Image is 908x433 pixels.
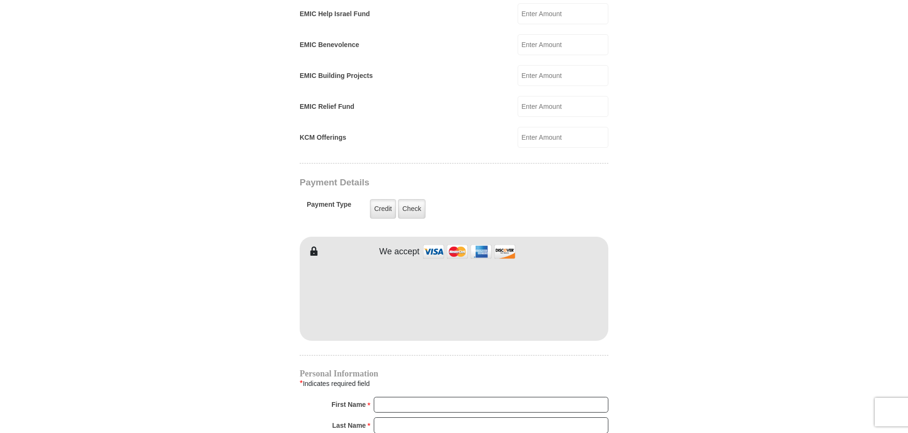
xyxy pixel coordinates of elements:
[518,65,608,86] input: Enter Amount
[300,102,354,112] label: EMIC Relief Fund
[379,247,420,257] h4: We accept
[300,40,359,50] label: EMIC Benevolence
[518,34,608,55] input: Enter Amount
[300,71,373,81] label: EMIC Building Projects
[398,199,426,219] label: Check
[300,9,370,19] label: EMIC Help Israel Fund
[370,199,396,219] label: Credit
[518,96,608,117] input: Enter Amount
[518,127,608,148] input: Enter Amount
[331,398,366,411] strong: First Name
[518,3,608,24] input: Enter Amount
[422,241,517,262] img: credit cards accepted
[307,201,351,213] h5: Payment Type
[300,133,346,143] label: KCM Offerings
[300,370,608,377] h4: Personal Information
[300,377,608,390] div: Indicates required field
[332,419,366,432] strong: Last Name
[300,177,542,188] h3: Payment Details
